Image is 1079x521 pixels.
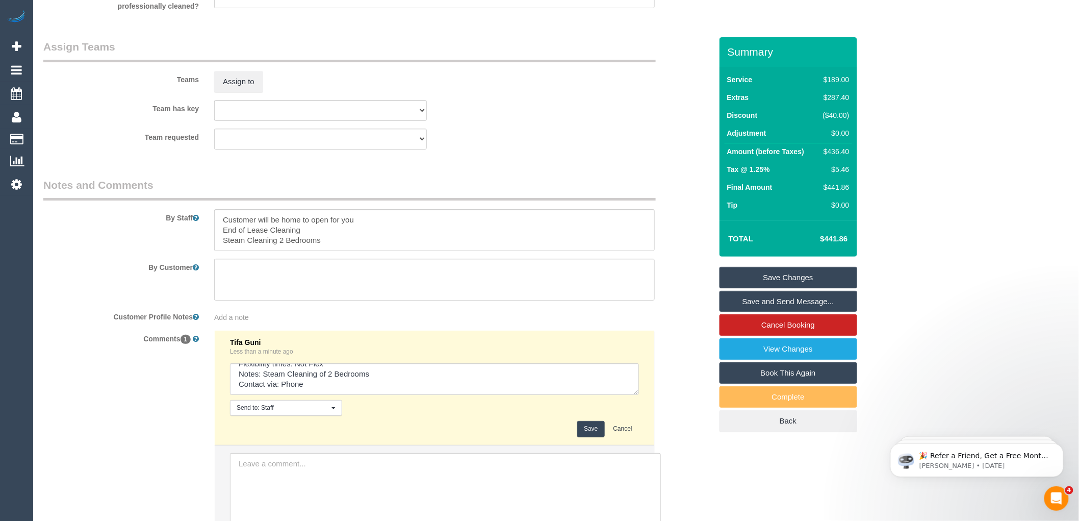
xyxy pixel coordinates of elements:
[36,308,207,322] label: Customer Profile Notes
[230,348,293,355] a: Less than a minute ago
[36,259,207,272] label: By Customer
[237,404,329,412] span: Send to: Staff
[819,182,850,192] div: $441.86
[181,335,191,344] span: 1
[727,200,738,210] label: Tip
[819,164,850,175] div: $5.46
[727,146,804,157] label: Amount (before Taxes)
[720,338,857,360] a: View Changes
[214,71,263,92] button: Assign to
[6,10,27,24] img: Automaid Logo
[720,314,857,336] a: Cancel Booking
[720,410,857,432] a: Back
[1044,486,1069,511] iframe: Intercom live chat
[875,422,1079,493] iframe: Intercom notifications message
[819,200,850,210] div: $0.00
[36,71,207,85] label: Teams
[720,291,857,312] a: Save and Send Message...
[727,92,749,103] label: Extras
[727,128,766,138] label: Adjustment
[729,234,754,243] strong: Total
[727,110,758,120] label: Discount
[230,400,342,416] button: Send to: Staff
[36,129,207,142] label: Team requested
[727,182,773,192] label: Final Amount
[577,421,604,437] button: Save
[819,92,850,103] div: $287.40
[1065,486,1073,494] span: 4
[819,146,850,157] div: $436.40
[36,330,207,344] label: Comments
[43,39,656,62] legend: Assign Teams
[36,209,207,223] label: By Staff
[819,128,850,138] div: $0.00
[36,100,207,114] label: Team has key
[819,110,850,120] div: ($40.00)
[43,178,656,201] legend: Notes and Comments
[727,164,770,175] label: Tax @ 1.25%
[230,338,261,346] span: Tifa Guni
[607,421,639,437] button: Cancel
[720,267,857,288] a: Save Changes
[728,46,852,58] h3: Summary
[720,362,857,384] a: Book This Again
[819,75,850,85] div: $189.00
[789,235,847,243] h4: $441.86
[727,75,753,85] label: Service
[214,313,249,321] span: Add a note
